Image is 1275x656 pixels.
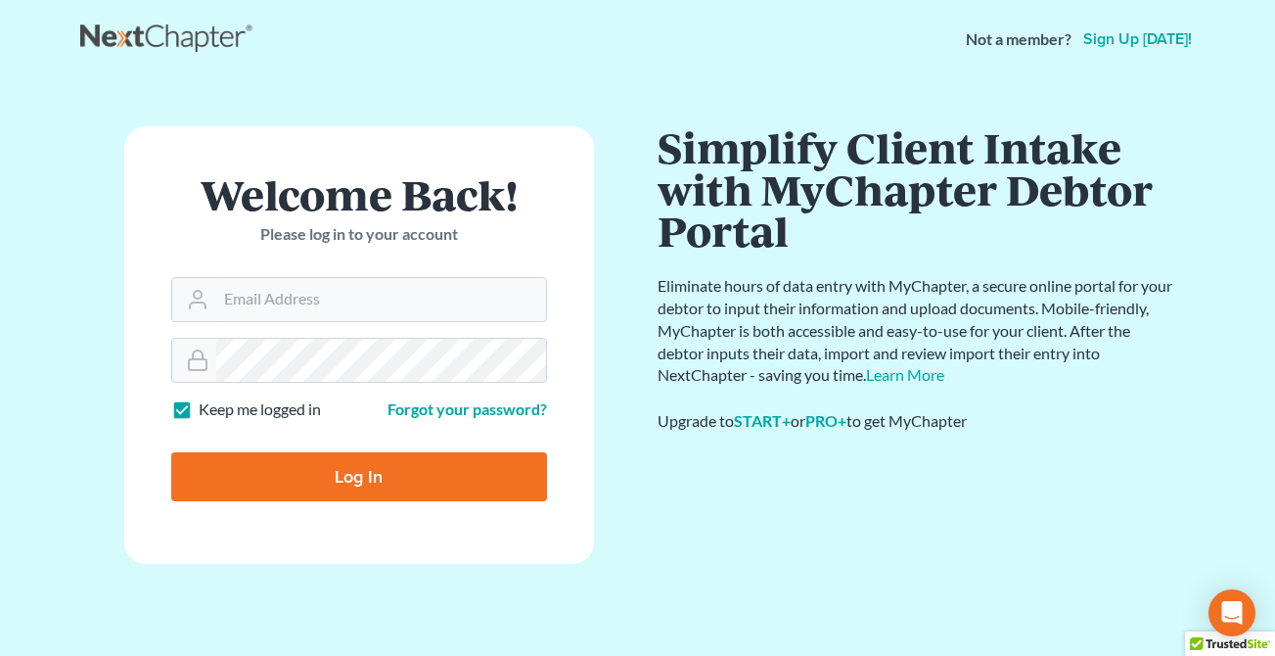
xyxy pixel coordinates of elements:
[658,410,1176,433] div: Upgrade to or to get MyChapter
[171,223,547,246] p: Please log in to your account
[966,28,1071,51] strong: Not a member?
[171,452,547,501] input: Log In
[658,275,1176,387] p: Eliminate hours of data entry with MyChapter, a secure online portal for your debtor to input the...
[734,411,791,430] a: START+
[216,278,546,321] input: Email Address
[1079,31,1196,47] a: Sign up [DATE]!
[199,398,321,421] label: Keep me logged in
[805,411,846,430] a: PRO+
[866,365,944,384] a: Learn More
[387,399,547,418] a: Forgot your password?
[171,173,547,215] h1: Welcome Back!
[658,126,1176,252] h1: Simplify Client Intake with MyChapter Debtor Portal
[1208,589,1255,636] div: Open Intercom Messenger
